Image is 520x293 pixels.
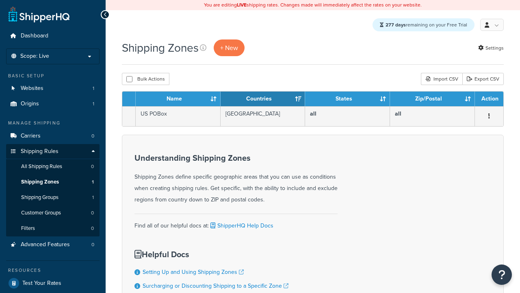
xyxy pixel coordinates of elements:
span: Test Your Rates [22,280,61,287]
a: Websites 1 [6,81,100,96]
span: 1 [93,101,94,107]
span: Origins [21,101,39,107]
span: 0 [91,210,94,216]
a: ShipperHQ Help Docs [209,221,273,230]
li: Filters [6,221,100,236]
h3: Helpful Docs [134,250,288,259]
span: Websites [21,85,43,92]
h3: Understanding Shipping Zones [134,153,338,162]
a: + New [214,39,245,56]
span: Customer Groups [21,210,61,216]
span: 1 [92,179,94,186]
span: 0 [91,241,94,248]
span: 0 [91,163,94,170]
span: Shipping Zones [21,179,59,186]
a: Dashboard [6,28,100,44]
td: [GEOGRAPHIC_DATA] [221,106,305,126]
span: 1 [93,85,94,92]
span: Advanced Features [21,241,70,248]
span: Filters [21,225,35,232]
span: Shipping Rules [21,148,58,155]
div: Import CSV [421,73,462,85]
div: Find all of our helpful docs at: [134,214,338,232]
strong: 277 days [386,21,406,28]
td: US POBox [136,106,221,126]
th: Countries: activate to sort column ascending [221,92,305,106]
li: Carriers [6,129,100,144]
a: Customer Groups 0 [6,206,100,221]
th: Action [475,92,503,106]
span: 1 [92,194,94,201]
div: remaining on your Free Trial [373,18,474,31]
a: All Shipping Rules 0 [6,159,100,174]
a: Setting Up and Using Shipping Zones [143,268,244,276]
span: 0 [91,133,94,140]
div: Manage Shipping [6,120,100,127]
th: States: activate to sort column ascending [305,92,390,106]
li: All Shipping Rules [6,159,100,174]
th: Zip/Postal: activate to sort column ascending [390,92,475,106]
li: Websites [6,81,100,96]
a: Shipping Zones 1 [6,175,100,190]
a: Origins 1 [6,96,100,112]
a: Settings [478,42,504,54]
a: Shipping Groups 1 [6,190,100,205]
div: Resources [6,267,100,274]
button: Open Resource Center [492,265,512,285]
b: all [395,109,401,118]
div: Shipping Zones define specific geographic areas that you can use as conditions when creating ship... [134,153,338,206]
li: Shipping Groups [6,190,100,205]
button: Bulk Actions [122,73,169,85]
th: Name: activate to sort column ascending [136,92,221,106]
span: + New [220,43,238,52]
li: Customer Groups [6,206,100,221]
a: Surcharging or Discounting Shipping to a Specific Zone [143,282,288,290]
a: ShipperHQ Home [9,6,69,22]
li: Origins [6,96,100,112]
div: Basic Setup [6,72,100,79]
span: All Shipping Rules [21,163,62,170]
h1: Shipping Zones [122,40,199,56]
b: all [310,109,316,118]
span: Dashboard [21,33,48,39]
a: Carriers 0 [6,129,100,144]
a: Filters 0 [6,221,100,236]
a: Test Your Rates [6,276,100,291]
b: LIVE [237,1,247,9]
span: Shipping Groups [21,194,58,201]
span: Scope: Live [20,53,49,60]
span: 0 [91,225,94,232]
a: Export CSV [462,73,504,85]
span: Carriers [21,133,41,140]
li: Advanced Features [6,237,100,252]
li: Shipping Zones [6,175,100,190]
li: Shipping Rules [6,144,100,237]
a: Shipping Rules [6,144,100,159]
a: Advanced Features 0 [6,237,100,252]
